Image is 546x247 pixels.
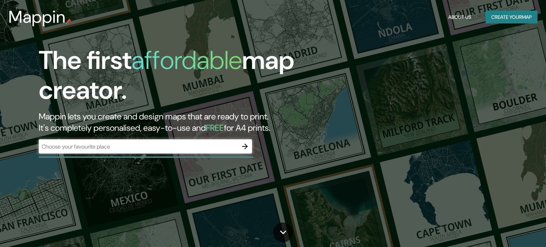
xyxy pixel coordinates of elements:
h1: The first map creator. [39,45,312,111]
h2: Mappin lets you create and design maps that are ready to print. It's completely personalised, eas... [39,111,312,134]
input: Choose your favourite place [39,143,238,151]
button: Create yourmap [486,11,537,24]
button: About Us [445,11,474,24]
h1: affordable [132,44,242,77]
h5: FREE [206,122,224,133]
h3: Mappin [9,7,66,27]
img: mappin-pin [66,18,71,24]
iframe: Help widget launcher [483,219,538,239]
